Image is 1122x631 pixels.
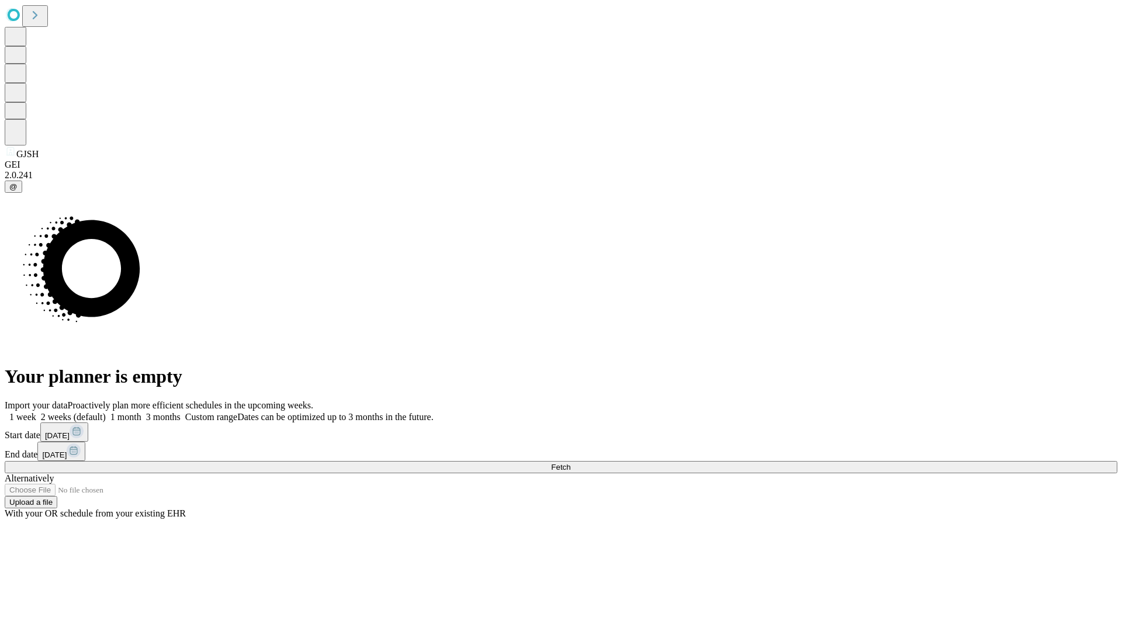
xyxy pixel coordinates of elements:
button: Fetch [5,461,1117,473]
span: Fetch [551,463,570,471]
span: 3 months [146,412,181,422]
span: Custom range [185,412,237,422]
div: End date [5,442,1117,461]
button: Upload a file [5,496,57,508]
button: [DATE] [40,422,88,442]
span: [DATE] [45,431,70,440]
span: @ [9,182,18,191]
span: Alternatively [5,473,54,483]
span: Import your data [5,400,68,410]
button: [DATE] [37,442,85,461]
div: Start date [5,422,1117,442]
div: GEI [5,160,1117,170]
div: 2.0.241 [5,170,1117,181]
button: @ [5,181,22,193]
h1: Your planner is empty [5,366,1117,387]
span: [DATE] [42,450,67,459]
span: 2 weeks (default) [41,412,106,422]
span: 1 month [110,412,141,422]
span: GJSH [16,149,39,159]
span: Dates can be optimized up to 3 months in the future. [237,412,433,422]
span: 1 week [9,412,36,422]
span: With your OR schedule from your existing EHR [5,508,186,518]
span: Proactively plan more efficient schedules in the upcoming weeks. [68,400,313,410]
